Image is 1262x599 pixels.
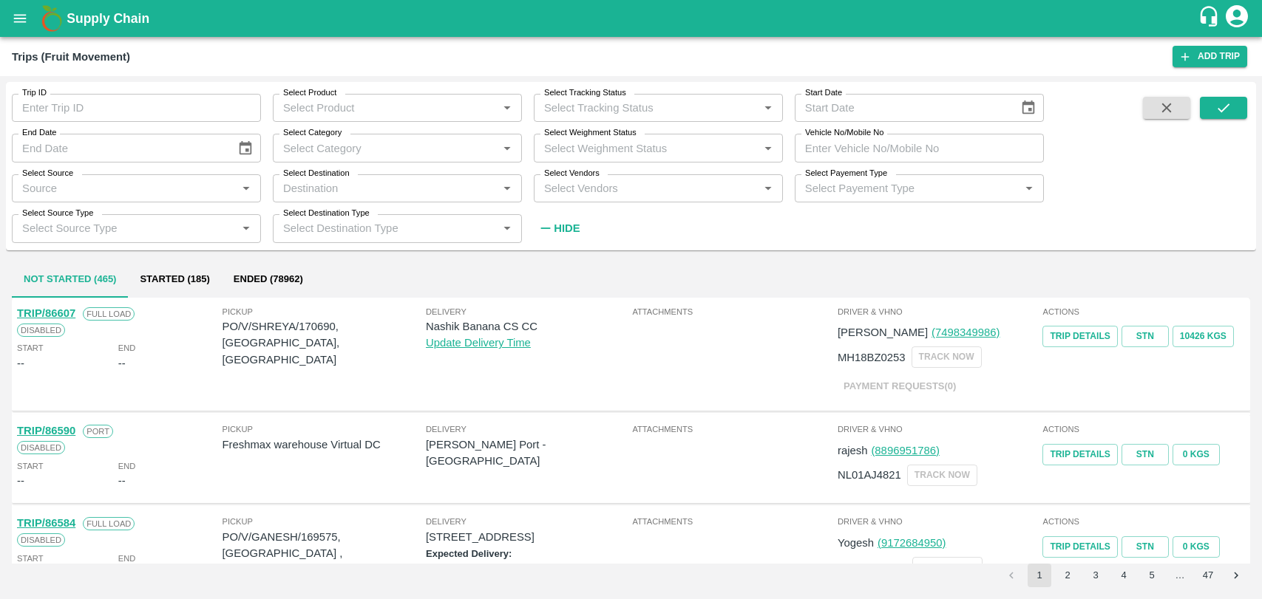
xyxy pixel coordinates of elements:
button: Open [237,179,256,198]
span: Actions [1042,422,1245,436]
button: Go to page 5 [1140,564,1164,587]
a: Update Delivery Time [426,337,531,349]
label: Select Source [22,168,73,179]
label: Select Destination Type [283,208,370,219]
label: Select Destination [283,168,350,179]
span: Pickup [223,305,426,318]
p: NL01AJ4821 [838,467,901,483]
p: PO/V/SHREYA/170690, [GEOGRAPHIC_DATA], [GEOGRAPHIC_DATA] [223,318,426,368]
label: Expected Delivery: [426,548,512,559]
div: customer-support [1198,5,1224,32]
input: Select Tracking Status [538,98,735,117]
label: Vehicle No/Mobile No [805,127,883,139]
img: logo [37,4,67,33]
input: Enter Trip ID [12,94,261,122]
label: Select Tracking Status [544,87,626,99]
p: Nashik Banana CS CC [426,318,629,335]
span: Driver & VHNo [838,422,1040,436]
button: Open [498,98,517,117]
button: Ended (78962) [222,262,315,298]
a: (7498349986) [932,326,1000,338]
label: Start Date [805,87,842,99]
button: Open [498,139,517,158]
span: Driver & VHNo [838,305,1040,318]
span: Driver & VHNo [838,515,1040,528]
a: (8896951786) [871,445,939,456]
p: [STREET_ADDRESS] [426,529,629,545]
span: Delivery [426,305,629,318]
a: Add Trip [1173,46,1247,67]
a: STN [1122,326,1169,347]
button: Choose date [231,134,259,162]
a: Trip Details [1042,326,1117,347]
span: Start [17,459,43,473]
span: Delivery [426,515,629,528]
button: Choose date [1014,94,1042,122]
span: Yogesh [838,537,874,549]
span: Attachments [632,515,835,528]
span: Disabled [17,441,65,454]
button: Started (185) [128,262,221,298]
input: Select Source Type [16,219,232,238]
input: Destination [277,179,493,198]
div: -- [118,355,126,372]
a: STN [1122,444,1169,465]
button: Open [759,98,778,117]
div: Trips (Fruit Movement) [12,47,130,66]
input: Select Category [277,138,493,157]
span: Attachments [632,305,835,318]
a: Supply Chain [67,8,1198,29]
span: End [118,459,136,473]
button: Open [1020,179,1039,198]
button: page 1 [1028,564,1051,587]
button: Open [498,219,517,238]
a: TRIP/86607 [17,307,75,319]
span: Attachments [632,422,835,436]
input: Source [16,179,232,198]
p: PO/V/GANESH/169575, [GEOGRAPHIC_DATA] , [GEOGRAPHIC_DATA] [223,529,426,578]
a: TRIP/86590 [17,425,75,437]
label: Trip ID [22,87,47,99]
input: Select Destination Type [277,219,493,238]
button: Not Started (465) [12,262,128,298]
button: Open [759,139,778,158]
span: Full Load [83,517,135,530]
a: STN [1122,536,1169,558]
button: Open [498,179,517,198]
a: TRIP/86584 [17,517,75,529]
span: Start [17,341,43,355]
span: [PERSON_NAME] [838,326,928,338]
button: 10426 Kgs [1173,326,1234,347]
span: End [118,552,136,565]
p: Freshmax warehouse Virtual DC [223,437,426,453]
strong: Hide [554,222,580,234]
input: Select Weighment Status [538,138,754,157]
label: Select Weighment Status [544,127,637,139]
label: Select Vendors [544,168,600,179]
button: Hide [534,216,584,241]
div: account of current user [1224,3,1250,34]
span: Disabled [17,533,65,547]
span: End [118,341,136,355]
span: Disabled [17,324,65,337]
button: Go to next page [1224,564,1248,587]
input: End Date [12,134,225,162]
span: Actions [1042,515,1245,528]
button: Go to page 2 [1056,564,1079,587]
button: 0 Kgs [1173,444,1220,465]
button: Open [759,179,778,198]
span: Pickup [223,422,426,436]
span: Actions [1042,305,1245,318]
label: Select Source Type [22,208,93,219]
span: Delivery [426,422,629,436]
input: Select Product [277,98,493,117]
a: Trip Details [1042,444,1117,465]
div: -- [118,473,126,489]
p: MH18BZ0253 [838,349,906,366]
input: Select Payement Type [799,179,996,198]
button: Open [237,219,256,238]
div: -- [17,355,24,372]
p: [PERSON_NAME] Port - [GEOGRAPHIC_DATA] [426,437,629,470]
label: Select Payement Type [805,168,887,179]
button: open drawer [3,1,37,35]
